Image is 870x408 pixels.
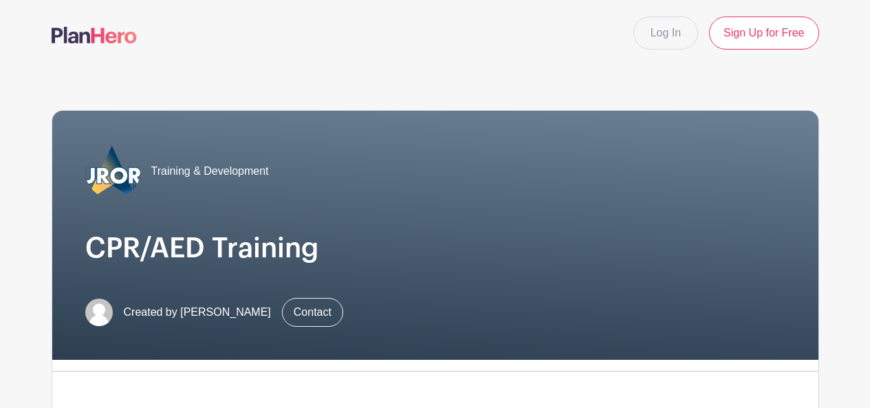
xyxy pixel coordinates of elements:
[633,17,698,50] a: Log In
[85,144,140,199] img: 2023_COA_Horiz_Logo_PMS_BlueStroke%204.png
[282,298,343,327] a: Contact
[85,299,113,326] img: default-ce2991bfa6775e67f084385cd625a349d9dcbb7a52a09fb2fda1e96e2d18dcdb.png
[52,27,137,43] img: logo-507f7623f17ff9eddc593b1ce0a138ce2505c220e1c5a4e2b4648c50719b7d32.svg
[124,304,271,321] span: Created by [PERSON_NAME]
[709,17,818,50] a: Sign Up for Free
[85,232,785,265] h1: CPR/AED Training
[151,163,269,180] span: Training & Development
